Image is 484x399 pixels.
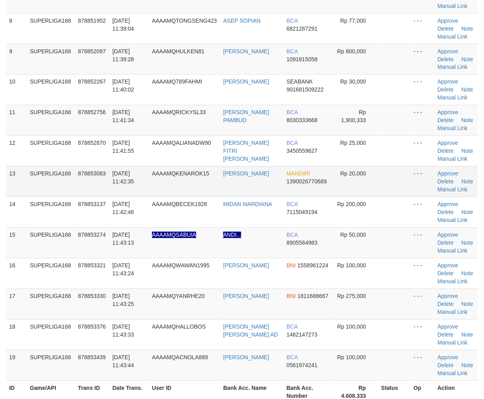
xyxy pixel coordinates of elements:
[112,140,134,154] span: [DATE] 11:41:55
[287,324,298,330] span: BCA
[78,79,106,85] span: 878852267
[438,301,454,308] a: Delete
[462,362,474,369] a: Note
[438,362,454,369] a: Delete
[223,201,272,208] a: MIDAN MARDIANA
[112,354,134,369] span: [DATE] 11:43:44
[152,48,205,54] span: AAAAMQHULKEN81
[438,248,468,254] a: Manual Link
[27,350,75,381] td: SUPERLIGA168
[438,187,468,193] a: Manual Link
[223,232,241,238] a: ANDI...
[287,87,324,93] span: Copy 901681509222 to clipboard
[287,240,318,246] span: Copy 8905584983 to clipboard
[152,324,206,330] span: AAAAMQHALLOBOS
[410,136,434,166] td: - - -
[410,166,434,197] td: - - -
[438,240,454,246] a: Delete
[78,324,106,330] span: 878853376
[287,362,318,369] span: Copy 0561974241 to clipboard
[438,3,468,9] a: Manual Link
[438,201,459,208] a: Approve
[287,332,318,338] span: Copy 1462147273 to clipboard
[340,171,366,177] span: Rp 20,000
[223,109,269,124] a: [PERSON_NAME] PAMBUD
[287,148,318,154] span: Copy 3450559627 to clipboard
[6,74,27,105] td: 10
[438,217,468,224] a: Manual Link
[438,263,459,269] a: Approve
[340,140,366,146] span: Rp 25,000
[410,74,434,105] td: - - -
[27,44,75,74] td: SUPERLIGA168
[287,171,310,177] span: MANDIRI
[112,232,134,246] span: [DATE] 11:43:13
[78,293,106,300] span: 878853330
[340,79,366,85] span: Rp 30,000
[287,209,318,216] span: Copy 7115049194 to clipboard
[410,350,434,381] td: - - -
[438,370,468,377] a: Manual Link
[152,171,209,177] span: AAAAMQKENAROK15
[287,263,296,269] span: BNI
[410,228,434,258] td: - - -
[152,140,211,146] span: AAAAMQALIANADW90
[112,18,134,32] span: [DATE] 11:39:04
[438,48,459,54] a: Approve
[438,232,459,238] a: Approve
[78,201,106,208] span: 878853137
[287,56,318,62] span: Copy 1091815058 to clipboard
[438,340,468,346] a: Manual Link
[152,232,196,238] span: Nama rekening ada tanda titik/strip, harap diedit
[438,156,468,162] a: Manual Link
[223,79,269,85] a: [PERSON_NAME]
[27,74,75,105] td: SUPERLIGA168
[438,278,468,285] a: Manual Link
[287,48,298,54] span: BCA
[6,319,27,350] td: 18
[6,44,27,74] td: 9
[438,148,454,154] a: Delete
[112,324,134,338] span: [DATE] 11:43:33
[112,263,134,277] span: [DATE] 11:43:24
[6,166,27,197] td: 13
[287,140,298,146] span: BCA
[337,201,366,208] span: Rp 200,000
[438,171,459,177] a: Approve
[27,197,75,228] td: SUPERLIGA168
[438,140,459,146] a: Approve
[438,324,459,330] a: Approve
[297,293,328,300] span: Copy 1811688667 to clipboard
[223,293,269,300] a: [PERSON_NAME]
[6,289,27,319] td: 17
[342,109,366,124] span: Rp 1,900,333
[337,354,366,361] span: Rp 100,000
[287,25,318,32] span: Copy 6821287291 to clipboard
[462,56,474,62] a: Note
[410,319,434,350] td: - - -
[438,271,454,277] a: Delete
[223,324,278,338] a: [PERSON_NAME] [PERSON_NAME] AD
[78,232,106,238] span: 878853274
[78,48,106,54] span: 878852097
[438,354,459,361] a: Approve
[462,209,474,216] a: Note
[152,293,205,300] span: AAAAMQYANRHE20
[287,354,298,361] span: BCA
[27,13,75,44] td: SUPERLIGA168
[6,197,27,228] td: 14
[340,18,366,24] span: Rp 77,000
[112,109,134,124] span: [DATE] 11:41:34
[438,209,454,216] a: Delete
[438,309,468,315] a: Manual Link
[410,258,434,289] td: - - -
[6,105,27,136] td: 11
[340,232,366,238] span: Rp 50,000
[438,79,459,85] a: Approve
[223,171,269,177] a: [PERSON_NAME]
[462,332,474,338] a: Note
[78,109,106,116] span: 878852756
[462,25,474,32] a: Note
[287,109,298,116] span: BCA
[152,354,208,361] span: AAAAMQACNOLA889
